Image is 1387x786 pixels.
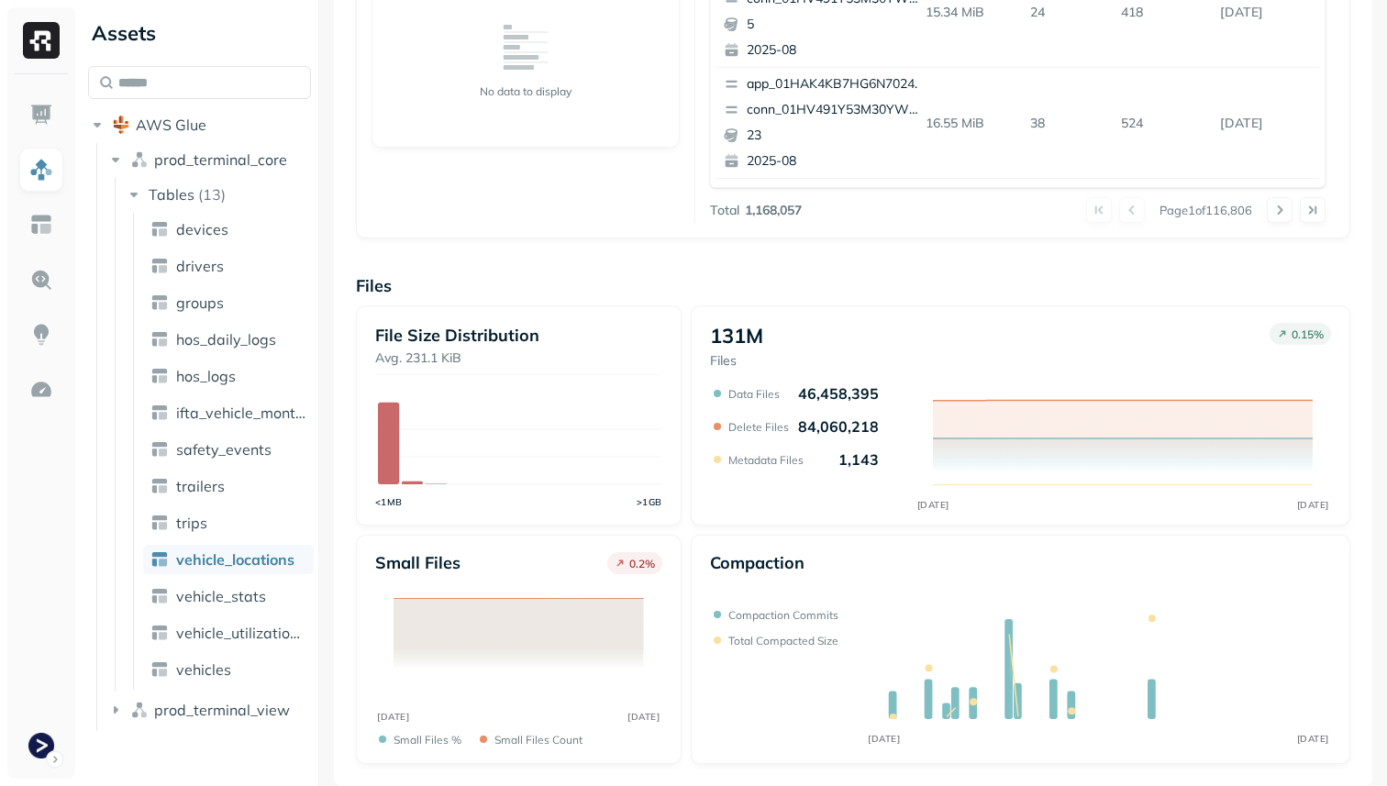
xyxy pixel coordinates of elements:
[106,695,312,725] button: prod_terminal_view
[629,557,655,570] p: 0.2 %
[377,711,409,722] tspan: [DATE]
[747,41,925,60] p: 2025-08
[710,202,739,219] p: Total
[916,499,949,511] tspan: [DATE]
[143,655,314,684] a: vehicles
[176,624,306,642] span: vehicle_utilization_day
[106,145,312,174] button: prod_terminal_core
[494,733,583,747] p: Small files count
[143,288,314,317] a: groups
[149,185,194,204] span: Tables
[838,450,879,469] p: 1,143
[130,150,149,169] img: namespace
[88,18,311,48] div: Assets
[198,185,226,204] p: ( 13 )
[150,660,169,679] img: table
[150,220,169,238] img: table
[480,84,571,98] p: No data to display
[728,387,780,401] p: Data Files
[716,179,933,289] button: app_01HAK4KB7HG6N7024210G3S8D5conn_01HV491Y53M30YWF0DFJ1FJ7PW172025-08
[150,293,169,312] img: table
[150,550,169,569] img: table
[150,624,169,642] img: table
[375,349,662,367] p: Avg. 231.1 KiB
[728,634,838,648] p: Total compacted size
[23,22,60,59] img: Ryft
[176,587,266,605] span: vehicle_stats
[29,323,53,347] img: Insights
[747,16,925,34] p: 5
[375,496,403,507] tspan: <1MB
[798,417,879,436] p: 84,060,218
[88,110,311,139] button: AWS Glue
[176,660,231,679] span: vehicles
[356,275,1350,296] p: Files
[143,471,314,501] a: trailers
[176,404,306,422] span: ifta_vehicle_months
[728,608,838,622] p: Compaction commits
[150,514,169,532] img: table
[710,352,763,370] p: Files
[125,180,313,209] button: Tables(13)
[745,202,802,219] p: 1,168,057
[627,711,660,722] tspan: [DATE]
[112,116,130,134] img: root
[747,127,925,145] p: 23
[710,323,763,349] p: 131M
[176,293,224,312] span: groups
[1023,107,1114,139] p: 38
[136,116,206,134] span: AWS Glue
[29,213,53,237] img: Asset Explorer
[150,440,169,459] img: table
[176,514,207,532] span: trips
[150,257,169,275] img: table
[1296,499,1328,511] tspan: [DATE]
[143,581,314,611] a: vehicle_stats
[375,325,662,346] p: File Size Distribution
[29,103,53,127] img: Dashboard
[143,325,314,354] a: hos_daily_logs
[28,733,54,758] img: Terminal
[375,552,460,573] p: Small files
[143,545,314,574] a: vehicle_locations
[176,550,294,569] span: vehicle_locations
[1114,107,1213,139] p: 524
[150,587,169,605] img: table
[176,477,225,495] span: trailers
[918,107,1024,139] p: 16.55 MiB
[150,477,169,495] img: table
[1213,107,1319,139] p: Aug 22, 2025
[150,404,169,422] img: table
[154,150,287,169] span: prod_terminal_core
[176,257,224,275] span: drivers
[637,496,662,507] tspan: >1GB
[1296,733,1328,745] tspan: [DATE]
[176,367,236,385] span: hos_logs
[798,384,879,403] p: 46,458,395
[176,440,272,459] span: safety_events
[143,618,314,648] a: vehicle_utilization_day
[143,435,314,464] a: safety_events
[747,75,925,94] p: app_01HAK4KB7HG6N7024210G3S8D5
[130,701,149,719] img: namespace
[29,158,53,182] img: Assets
[716,68,933,178] button: app_01HAK4KB7HG6N7024210G3S8D5conn_01HV491Y53M30YWF0DFJ1FJ7PW232025-08
[150,367,169,385] img: table
[143,398,314,427] a: ifta_vehicle_months
[143,215,314,244] a: devices
[1292,327,1324,341] p: 0.15 %
[728,420,789,434] p: Delete Files
[176,330,276,349] span: hos_daily_logs
[868,733,900,745] tspan: [DATE]
[29,378,53,402] img: Optimization
[150,330,169,349] img: table
[394,733,461,747] p: Small files %
[143,508,314,537] a: trips
[176,220,228,238] span: devices
[143,361,314,391] a: hos_logs
[154,701,290,719] span: prod_terminal_view
[747,152,925,171] p: 2025-08
[747,101,925,119] p: conn_01HV491Y53M30YWF0DFJ1FJ7PW
[728,453,804,467] p: Metadata Files
[710,552,804,573] p: Compaction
